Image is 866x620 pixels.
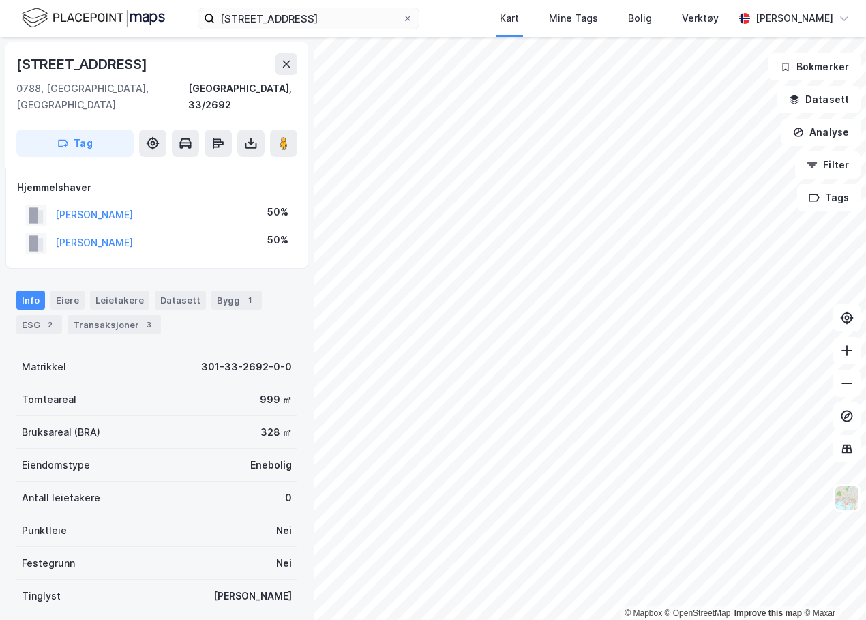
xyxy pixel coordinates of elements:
[68,315,161,334] div: Transaksjoner
[215,8,402,29] input: Søk på adresse, matrikkel, gårdeiere, leietakere eller personer
[211,291,262,310] div: Bygg
[16,291,45,310] div: Info
[201,359,292,375] div: 301-33-2692-0-0
[17,179,297,196] div: Hjemmelshaver
[500,10,519,27] div: Kart
[834,485,860,511] img: Z
[768,53,861,80] button: Bokmerker
[260,424,292,441] div: 328 ㎡
[22,457,90,473] div: Eiendomstype
[43,318,57,331] div: 2
[22,424,100,441] div: Bruksareal (BRA)
[628,10,652,27] div: Bolig
[781,119,861,146] button: Analyse
[22,555,75,572] div: Festegrunn
[250,457,292,473] div: Enebolig
[22,490,100,506] div: Antall leietakere
[22,359,66,375] div: Matrikkel
[756,10,833,27] div: [PERSON_NAME]
[16,315,62,334] div: ESG
[276,555,292,572] div: Nei
[90,291,149,310] div: Leietakere
[682,10,719,27] div: Verktøy
[22,392,76,408] div: Tomteareal
[213,588,292,604] div: [PERSON_NAME]
[22,522,67,539] div: Punktleie
[798,555,866,620] iframe: Chat Widget
[625,608,662,618] a: Mapbox
[276,522,292,539] div: Nei
[734,608,802,618] a: Improve this map
[260,392,292,408] div: 999 ㎡
[16,80,188,113] div: 0788, [GEOGRAPHIC_DATA], [GEOGRAPHIC_DATA]
[267,232,288,248] div: 50%
[243,293,256,307] div: 1
[50,291,85,310] div: Eiere
[797,184,861,211] button: Tags
[285,490,292,506] div: 0
[16,53,150,75] div: [STREET_ADDRESS]
[22,588,61,604] div: Tinglyst
[142,318,155,331] div: 3
[549,10,598,27] div: Mine Tags
[795,151,861,179] button: Filter
[267,204,288,220] div: 50%
[22,6,165,30] img: logo.f888ab2527a4732fd821a326f86c7f29.svg
[16,130,134,157] button: Tag
[665,608,731,618] a: OpenStreetMap
[798,555,866,620] div: Kontrollprogram for chat
[155,291,206,310] div: Datasett
[777,86,861,113] button: Datasett
[188,80,297,113] div: [GEOGRAPHIC_DATA], 33/2692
